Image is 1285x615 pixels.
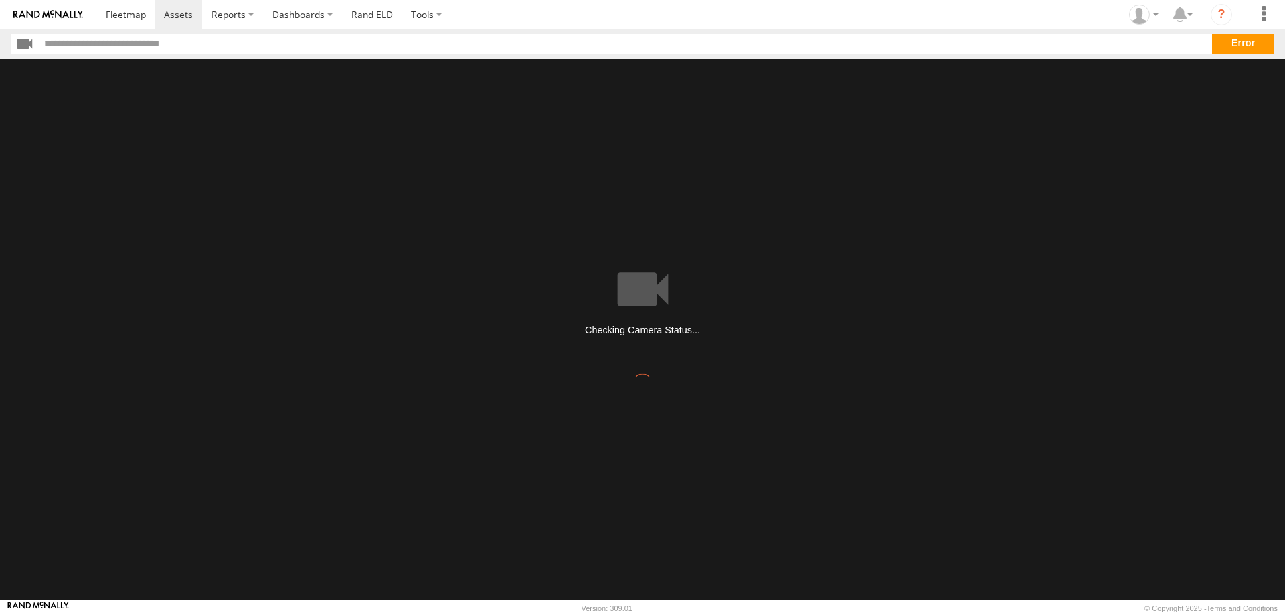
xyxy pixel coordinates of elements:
a: Terms and Conditions [1207,604,1278,612]
a: Visit our Website [7,602,69,615]
img: rand-logo.svg [13,10,83,19]
div: George Steele [1124,5,1163,25]
div: © Copyright 2025 - [1144,604,1278,612]
div: Version: 309.01 [582,604,632,612]
i: ? [1211,4,1232,25]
